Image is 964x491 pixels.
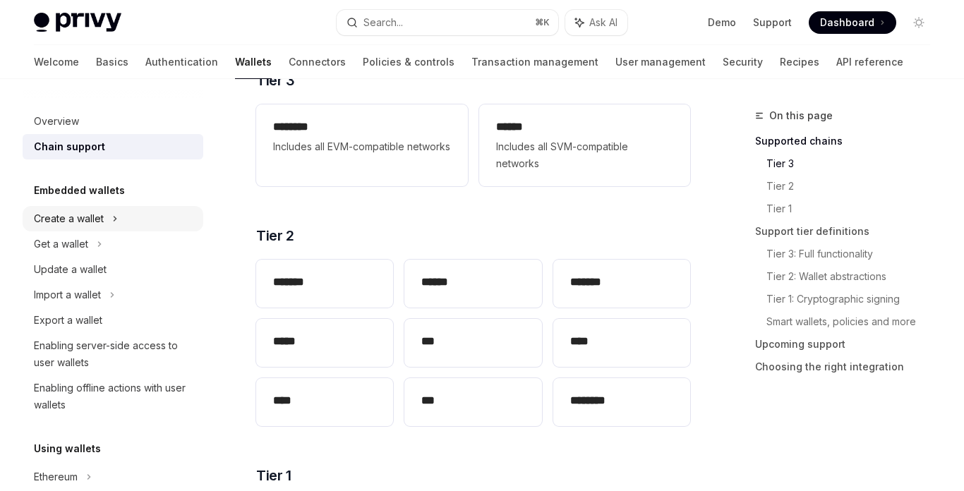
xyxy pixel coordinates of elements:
[820,16,874,30] span: Dashboard
[836,45,903,79] a: API reference
[34,261,107,278] div: Update a wallet
[34,468,78,485] div: Ethereum
[145,45,218,79] a: Authentication
[535,17,550,28] span: ⌘ K
[337,10,559,35] button: Search...⌘K
[34,440,101,457] h5: Using wallets
[766,175,941,198] a: Tier 2
[34,337,195,371] div: Enabling server-side access to user wallets
[34,210,104,227] div: Create a wallet
[256,226,294,245] span: Tier 2
[34,236,88,253] div: Get a wallet
[708,16,736,30] a: Demo
[769,107,833,124] span: On this page
[96,45,128,79] a: Basics
[34,286,101,303] div: Import a wallet
[34,113,79,130] div: Overview
[755,333,941,356] a: Upcoming support
[766,288,941,310] a: Tier 1: Cryptographic signing
[755,130,941,152] a: Supported chains
[766,310,941,333] a: Smart wallets, policies and more
[723,45,763,79] a: Security
[755,220,941,243] a: Support tier definitions
[235,45,272,79] a: Wallets
[23,333,203,375] a: Enabling server-side access to user wallets
[256,71,294,90] span: Tier 3
[34,13,121,32] img: light logo
[753,16,792,30] a: Support
[755,356,941,378] a: Choosing the right integration
[23,308,203,333] a: Export a wallet
[565,10,627,35] button: Ask AI
[908,11,930,34] button: Toggle dark mode
[766,198,941,220] a: Tier 1
[363,14,403,31] div: Search...
[256,104,467,186] a: **** ***Includes all EVM-compatible networks
[23,375,203,418] a: Enabling offline actions with user wallets
[809,11,896,34] a: Dashboard
[615,45,706,79] a: User management
[589,16,617,30] span: Ask AI
[34,312,102,329] div: Export a wallet
[34,138,105,155] div: Chain support
[34,380,195,413] div: Enabling offline actions with user wallets
[780,45,819,79] a: Recipes
[766,265,941,288] a: Tier 2: Wallet abstractions
[23,134,203,159] a: Chain support
[23,109,203,134] a: Overview
[273,138,450,155] span: Includes all EVM-compatible networks
[766,152,941,175] a: Tier 3
[289,45,346,79] a: Connectors
[479,104,690,186] a: **** *Includes all SVM-compatible networks
[23,257,203,282] a: Update a wallet
[363,45,454,79] a: Policies & controls
[496,138,673,172] span: Includes all SVM-compatible networks
[471,45,598,79] a: Transaction management
[34,182,125,199] h5: Embedded wallets
[256,466,291,485] span: Tier 1
[766,243,941,265] a: Tier 3: Full functionality
[34,45,79,79] a: Welcome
